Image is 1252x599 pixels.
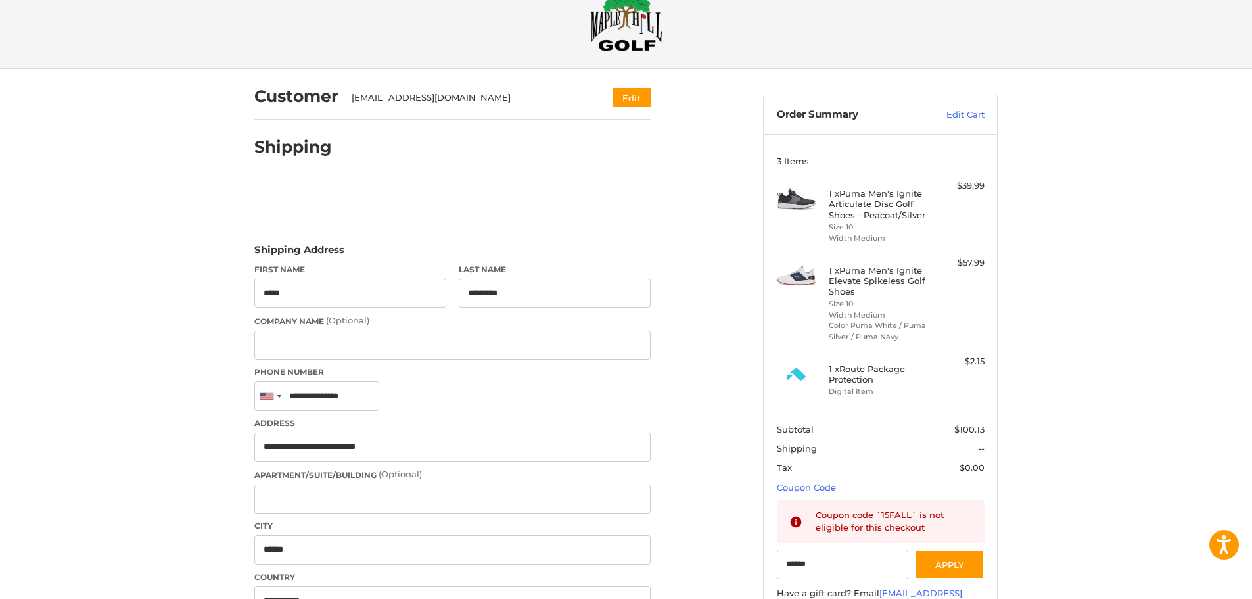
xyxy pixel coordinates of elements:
span: $0.00 [960,462,985,473]
li: Color Puma White / Puma Silver / Puma Navy [829,320,929,342]
h4: 1 x Puma Men's Ignite Elevate Spikeless Golf Shoes [829,265,929,297]
span: Shipping [777,443,817,454]
label: Apartment/Suite/Building [254,468,651,481]
label: City [254,520,651,532]
h3: 3 Items [777,156,985,166]
span: $100.13 [954,424,985,435]
li: Width Medium [829,233,929,244]
small: (Optional) [379,469,422,479]
legend: Shipping Address [254,243,344,264]
button: Edit [613,88,651,107]
a: Edit Cart [918,108,985,122]
input: Gift Certificate or Coupon Code [777,550,909,579]
label: Address [254,418,651,429]
h2: Customer [254,86,338,107]
span: Subtotal [777,424,814,435]
small: (Optional) [326,315,369,325]
div: $2.15 [933,355,985,368]
li: Size 10 [829,299,929,310]
div: United States: +1 [255,382,285,410]
h2: Shipping [254,137,332,157]
h4: 1 x Puma Men's Ignite Articulate Disc Golf Shoes - Peacoat/Silver [829,188,929,220]
span: Tax [777,462,792,473]
li: Digital Item [829,386,929,397]
div: $57.99 [933,256,985,270]
span: -- [978,443,985,454]
li: Width Medium [829,310,929,321]
div: $39.99 [933,180,985,193]
button: Apply [915,550,985,579]
a: Coupon Code [777,482,836,492]
label: Country [254,571,651,583]
label: First Name [254,264,446,276]
h3: Order Summary [777,108,918,122]
label: Last Name [459,264,651,276]
h4: 1 x Route Package Protection [829,364,929,385]
label: Company Name [254,314,651,327]
li: Size 10 [829,222,929,233]
label: Phone Number [254,366,651,378]
div: Coupon code `15FALL` is not eligible for this checkout [816,509,972,535]
div: [EMAIL_ADDRESS][DOMAIN_NAME] [352,91,588,105]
